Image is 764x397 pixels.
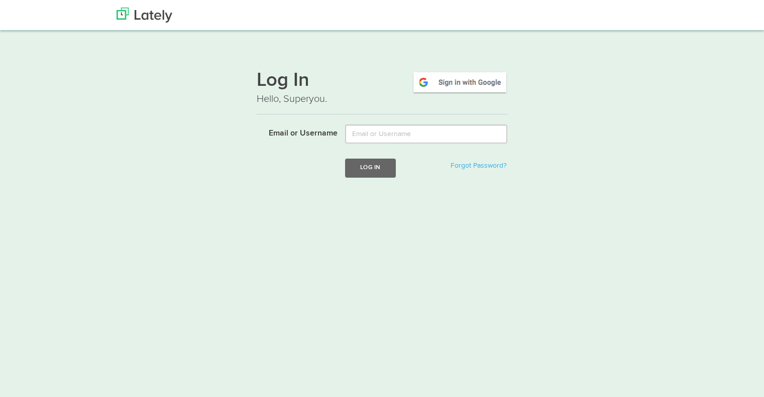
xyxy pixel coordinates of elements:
[412,71,508,94] img: google-signin.png
[257,92,508,106] p: Hello, Superyou.
[257,71,508,92] h1: Log In
[117,8,172,23] img: Lately
[345,124,507,144] input: Email or Username
[345,159,395,177] button: Log In
[249,124,338,140] label: Email or Username
[451,162,506,169] a: Forgot Password?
